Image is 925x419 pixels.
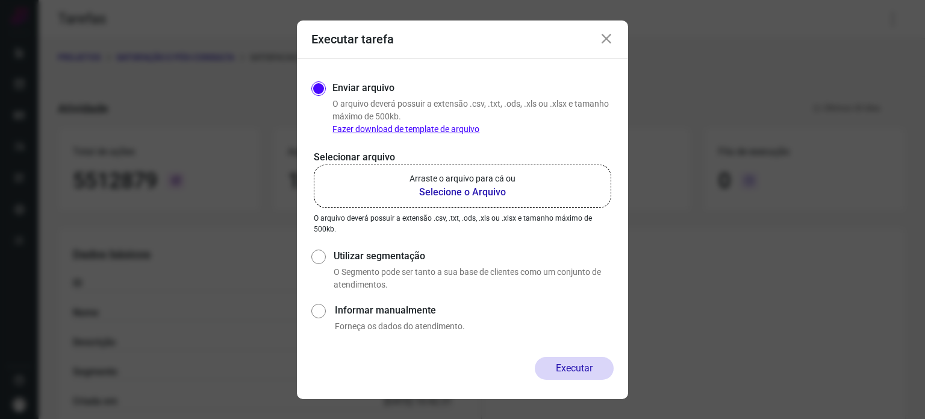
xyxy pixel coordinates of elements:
[332,124,479,134] a: Fazer download de template de arquivo
[314,150,611,165] p: Selecionar arquivo
[410,185,515,200] b: Selecione o Arquivo
[335,320,614,333] p: Forneça os dados do atendimento.
[332,98,614,136] p: O arquivo deverá possuir a extensão .csv, .txt, .ods, .xls ou .xlsx e tamanho máximo de 500kb.
[334,249,614,263] label: Utilizar segmentação
[410,172,515,185] p: Arraste o arquivo para cá ou
[311,32,394,46] h3: Executar tarefa
[335,303,614,318] label: Informar manualmente
[314,213,611,235] p: O arquivo deverá possuir a extensão .csv, .txt, .ods, .xls ou .xlsx e tamanho máximo de 500kb.
[334,266,614,291] p: O Segmento pode ser tanto a sua base de clientes como um conjunto de atendimentos.
[535,357,614,380] button: Executar
[332,81,394,95] label: Enviar arquivo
